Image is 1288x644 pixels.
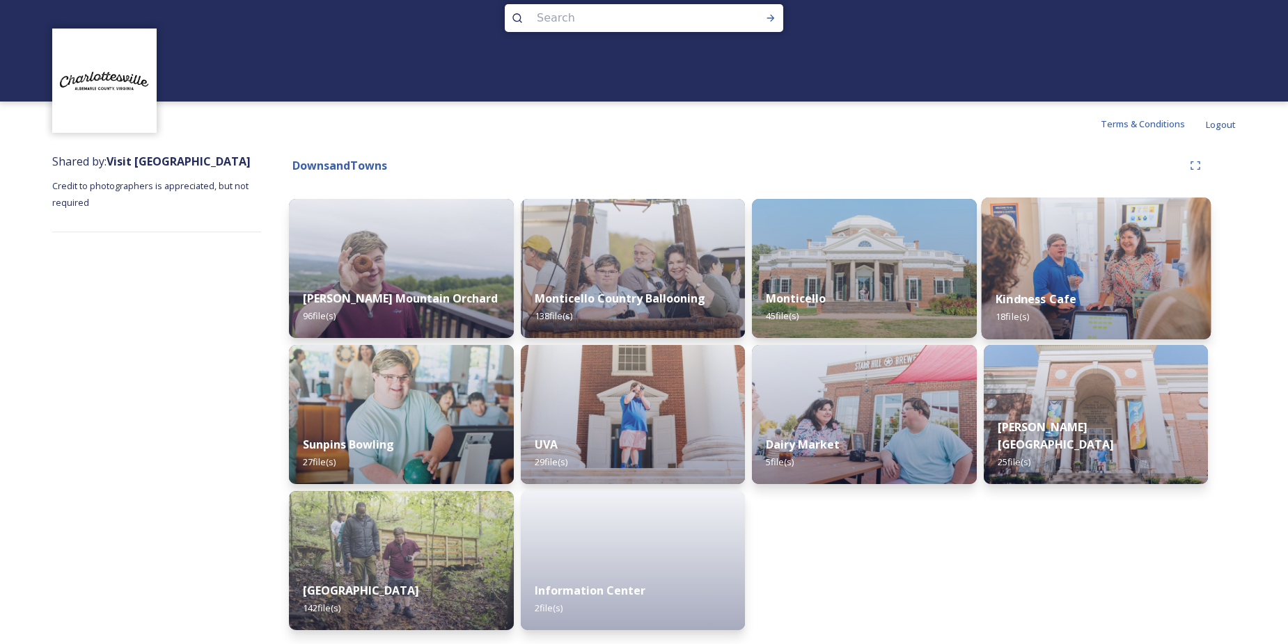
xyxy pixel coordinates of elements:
[1101,115,1206,132] a: Terms & Conditions
[535,291,705,306] strong: Monticello Country Ballooning
[530,3,721,33] input: Search
[303,437,394,452] strong: Sunpins Bowling
[766,437,840,452] strong: Dairy Market
[303,309,336,322] span: 96 file(s)
[535,456,567,468] span: 29 file(s)
[535,583,645,598] strong: Information Center
[54,31,155,131] img: Circle%20Logo.png
[998,456,1030,468] span: 25 file(s)
[752,199,977,338] img: 1b8346cf-44e9-4951-ac8e-4bc059afa75c.jpg
[52,179,251,209] span: Credit to photographers is appreciated, but not required
[752,345,977,484] img: 3974b097-425e-41ab-8897-8cf421b0c74d.jpg
[289,491,514,630] img: 0adbe8a6-3633-4cf3-8838-8128ccd1feed.jpg
[289,199,514,338] img: 3f57256b-216e-4d9c-89ba-487112ff5ce7.jpg
[1206,118,1236,131] span: Logout
[981,198,1210,339] img: 6e9d7ae5-ea60-4867-a105-950ed8e3cc2e.jpg
[766,456,794,468] span: 5 file(s)
[766,291,826,306] strong: Monticello
[766,309,799,322] span: 45 file(s)
[292,158,387,173] strong: DownsandTowns
[303,291,498,306] strong: [PERSON_NAME] Mountain Orchard
[303,583,419,598] strong: [GEOGRAPHIC_DATA]
[535,602,563,614] span: 2 file(s)
[535,437,558,452] strong: UVA
[52,154,251,169] span: Shared by:
[521,345,746,484] img: d01b8316-fa6e-499b-9edb-11761a19add0.jpg
[996,310,1029,323] span: 18 file(s)
[289,345,514,484] img: 0828eca6-fb5a-4fe8-8010-25e35ef4d4cd.jpg
[1101,118,1185,130] span: Terms & Conditions
[984,345,1209,484] img: 7e19bcd3-60bb-46f3-b181-f46a729fd284.jpg
[996,291,1076,307] strong: Kindness Cafe
[521,199,746,338] img: 964fe968-e49f-4d68-8970-df017478fb7c.jpg
[535,309,572,322] span: 138 file(s)
[303,602,340,614] span: 142 file(s)
[303,456,336,468] span: 27 file(s)
[998,419,1114,452] strong: [PERSON_NAME][GEOGRAPHIC_DATA]
[107,154,251,169] strong: Visit [GEOGRAPHIC_DATA]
